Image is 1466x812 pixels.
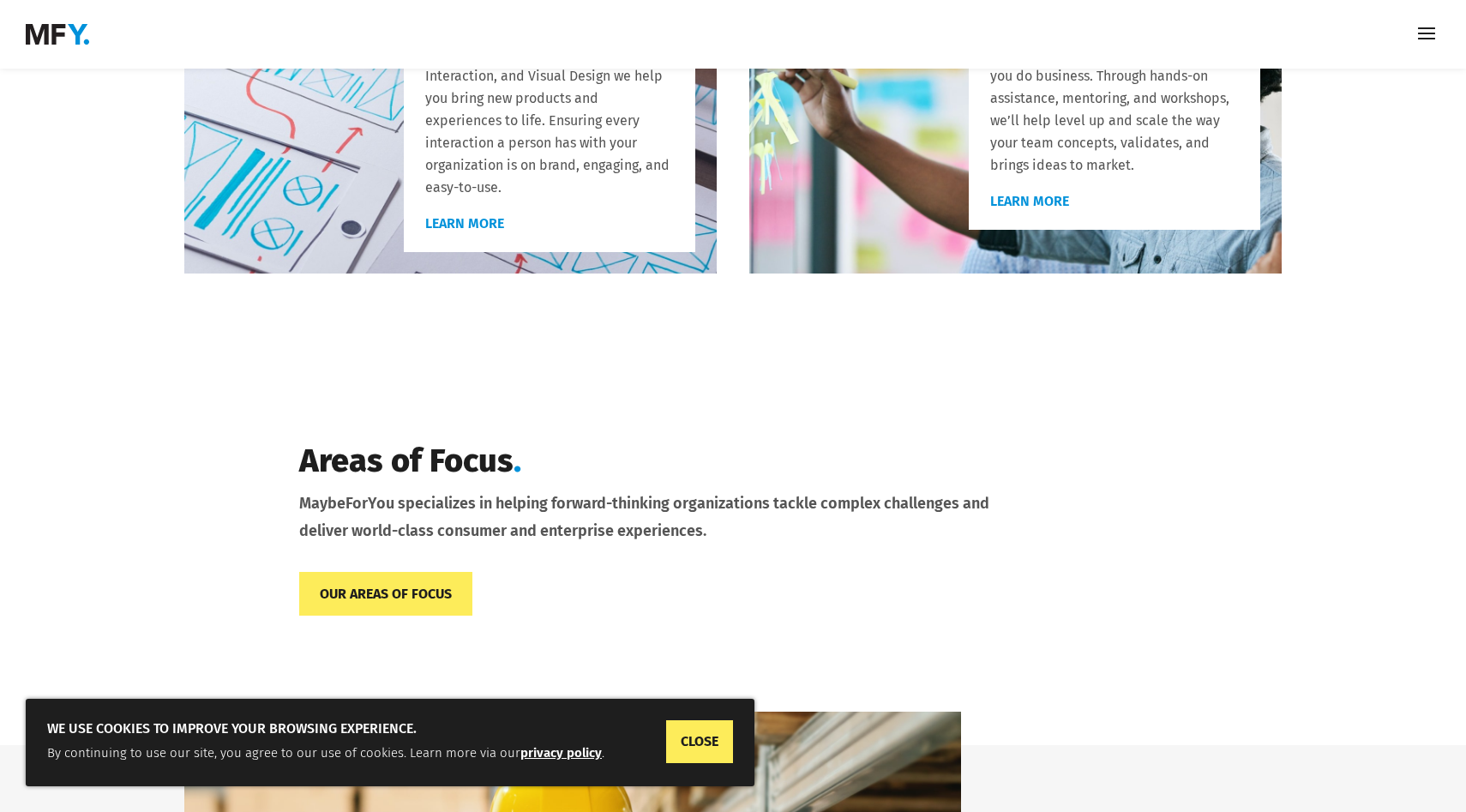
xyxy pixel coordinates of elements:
a: Our Areas of Focus [299,572,472,616]
p: Learn More [425,213,674,235]
p: Combining User Experience, Interaction, and Visual Design we help you bring new products and expe... [425,43,674,213]
a: privacy policy [520,745,602,761]
a: CLOSE [666,720,733,763]
span: By continuing to use our site, you agree to our use of cookies. Learn more via our . [47,745,604,761]
img: MaybeForYou. [26,24,89,45]
p: Learn More [990,190,1239,213]
h2: Areas of Focus [299,441,934,490]
p: Helping inject design thinking into how you do business. Through hands-on assistance, mentoring, ... [990,43,1239,190]
p: MaybeForYou specializes in helping forward-thinking organizations tackle complex challenges and d... [299,490,1024,545]
h5: We use cookies to improve your browsing experience. [47,720,733,743]
span: . [514,441,521,480]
